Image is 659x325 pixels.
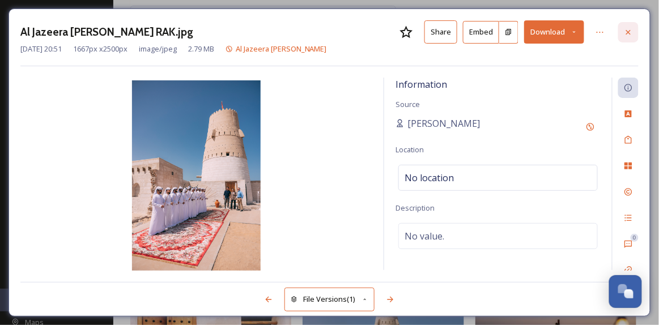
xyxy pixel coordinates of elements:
[396,99,420,109] span: Source
[396,78,447,91] span: Information
[405,229,444,243] span: No value.
[424,20,457,44] button: Share
[20,80,372,273] img: Al%20Jazeera%20Al%20Hamra%20RAK.jpg
[609,275,642,308] button: Open Chat
[396,144,424,155] span: Location
[188,44,214,54] span: 2.79 MB
[396,203,435,213] span: Description
[73,44,127,54] span: 1667 px x 2500 px
[631,234,639,242] div: 0
[524,20,584,44] button: Download
[20,44,62,54] span: [DATE] 20:51
[139,44,177,54] span: image/jpeg
[236,44,327,54] span: Al Jazeera [PERSON_NAME]
[20,24,193,40] h3: Al Jazeera [PERSON_NAME] RAK.jpg
[405,171,454,185] span: No location
[284,288,375,311] button: File Versions(1)
[463,21,499,44] button: Embed
[407,117,480,130] span: [PERSON_NAME]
